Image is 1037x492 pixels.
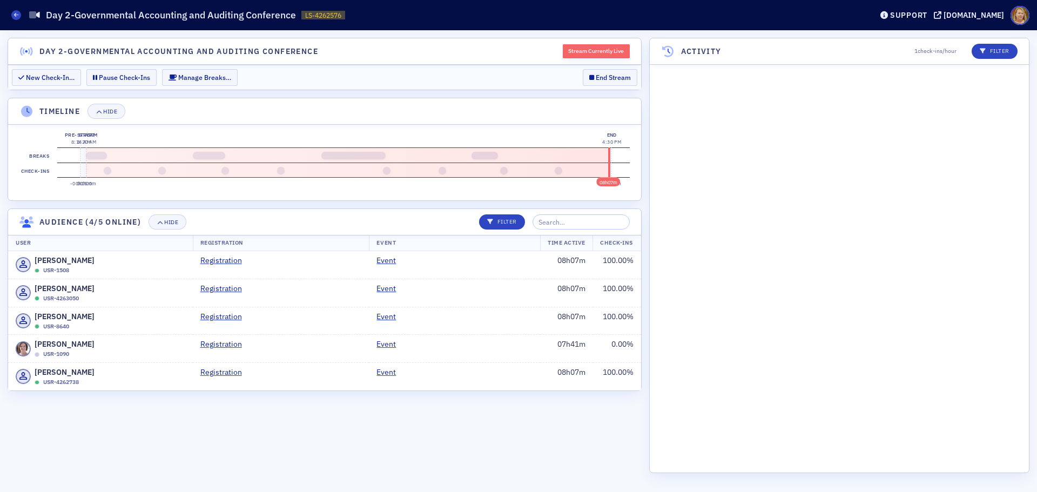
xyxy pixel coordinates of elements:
td: 07h41m [540,335,593,363]
a: Registration [200,367,250,378]
p: Filter [980,47,1009,56]
div: Online [35,380,39,385]
p: Filter [487,218,517,226]
a: Event [376,311,404,322]
div: Support [890,10,927,20]
button: Filter [479,214,525,230]
th: User [8,235,193,251]
label: Breaks [28,148,52,163]
th: Event [369,235,540,251]
div: End [602,131,621,139]
div: Offline [35,352,39,357]
time: 00h00m [77,180,97,186]
td: 08h07m [540,251,593,279]
span: LS-4262576 [305,11,341,20]
a: Registration [200,283,250,294]
td: 08h07m [540,279,593,307]
button: Hide [149,214,186,230]
span: Profile [1011,6,1029,25]
button: Pause Check-Ins [86,69,157,86]
a: Event [376,339,404,350]
span: USR-1508 [43,266,69,275]
span: [PERSON_NAME] [35,339,95,350]
time: -00h05m [70,180,92,186]
button: Manage Breaks… [162,69,238,86]
span: [PERSON_NAME] [35,367,95,378]
span: USR-1090 [43,350,69,359]
div: Online [35,268,39,273]
span: USR-4262738 [43,378,79,387]
td: 100.00 % [593,279,641,307]
button: New Check-In… [12,69,81,86]
time: 8:14 AM [71,139,91,145]
td: 08h07m [540,307,593,335]
div: Hide [103,109,117,114]
time: 08h07m [600,179,617,185]
div: [DOMAIN_NAME] [944,10,1004,20]
button: Filter [972,44,1018,59]
div: Start [77,131,97,139]
td: 100.00 % [593,307,641,335]
div: Stream Currently Live [563,44,630,58]
label: Check-ins [19,163,51,178]
td: 100.00 % [593,251,641,279]
h1: Day 2-Governmental Accounting and Auditing Conference [46,9,296,22]
button: Hide [87,104,125,119]
h4: Timeline [39,106,80,117]
div: Online [35,296,39,301]
span: [PERSON_NAME] [35,283,95,294]
span: [PERSON_NAME] [35,311,95,322]
th: Registration [193,235,369,251]
h4: Activity [681,46,722,57]
td: 08h07m [540,363,593,390]
input: Search… [533,214,630,230]
a: Event [376,283,404,294]
h4: Audience (4/5 online) [39,217,141,228]
td: 100.00 % [593,363,641,390]
a: Registration [200,255,250,266]
th: Check-Ins [592,235,641,251]
div: Online [35,324,39,329]
a: Registration [200,339,250,350]
div: Pre-stream [65,131,98,139]
th: Time Active [540,235,593,251]
button: [DOMAIN_NAME] [934,11,1008,19]
span: USR-4263050 [43,294,79,303]
h4: Day 2-Governmental Accounting and Auditing Conference [39,46,318,57]
td: 0.00 % [593,335,641,363]
span: [PERSON_NAME] [35,255,95,266]
a: Event [376,255,404,266]
span: 1 check-ins/hour [914,47,957,56]
time: 4:30 PM [602,139,621,145]
a: Registration [200,311,250,322]
time: 08h10m [602,180,622,186]
div: Hide [164,219,178,225]
button: End Stream [583,69,637,86]
span: USR-8640 [43,322,69,331]
time: 8:20 AM [77,139,97,145]
a: Event [376,367,404,378]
